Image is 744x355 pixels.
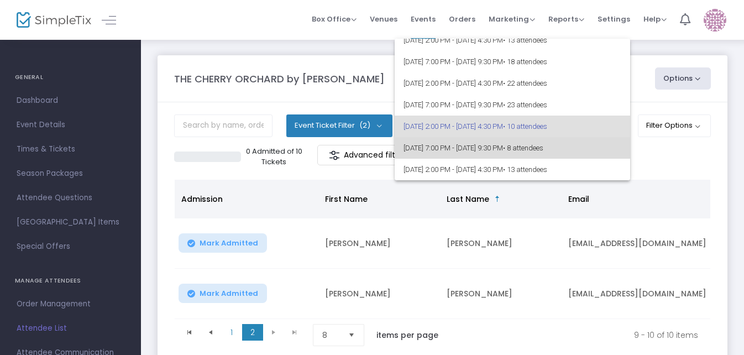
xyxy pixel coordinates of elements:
[404,137,621,159] span: [DATE] 7:00 PM - [DATE] 9:30 PM
[404,116,621,137] span: [DATE] 2:00 PM - [DATE] 4:30 PM
[404,94,621,116] span: [DATE] 7:00 PM - [DATE] 9:30 PM
[503,36,547,44] span: • 13 attendees
[503,58,547,66] span: • 18 attendees
[404,159,621,180] span: [DATE] 2:00 PM - [DATE] 4:30 PM
[404,29,621,51] span: [DATE] 2:00 PM - [DATE] 4:30 PM
[503,165,547,174] span: • 13 attendees
[404,72,621,94] span: [DATE] 2:00 PM - [DATE] 4:30 PM
[404,51,621,72] span: [DATE] 7:00 PM - [DATE] 9:30 PM
[503,122,547,130] span: • 10 attendees
[503,144,543,152] span: • 8 attendees
[503,79,547,87] span: • 22 attendees
[503,101,547,109] span: • 23 attendees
